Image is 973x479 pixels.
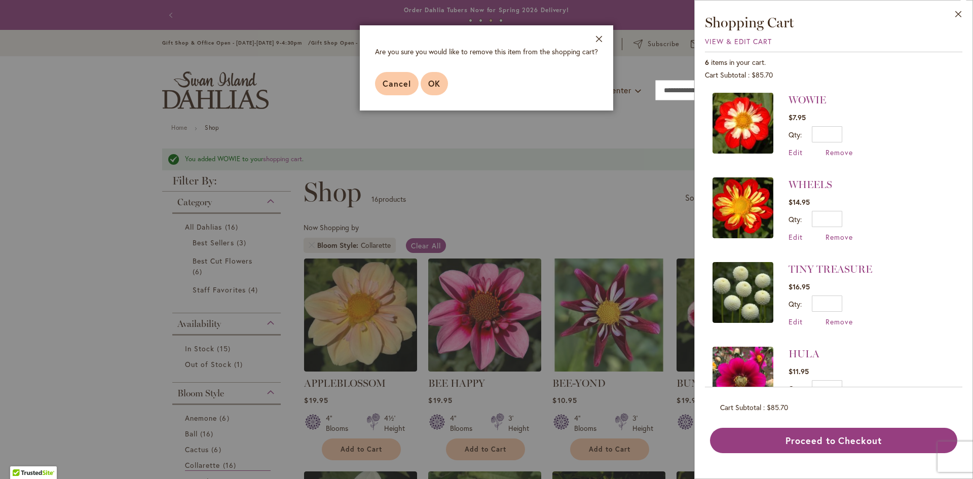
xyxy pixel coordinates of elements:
[789,282,810,291] span: $16.95
[710,428,957,453] button: Proceed to Checkout
[789,197,810,207] span: $14.95
[789,384,802,393] label: Qty
[375,72,419,95] button: Cancel
[789,232,803,242] a: Edit
[428,78,440,89] span: OK
[713,262,773,326] a: TINY TREASURE
[752,70,773,80] span: $85.70
[713,93,773,157] a: WOWIE
[713,177,773,242] a: WHEELS
[789,178,832,191] a: WHEELS
[789,94,826,106] a: WOWIE
[713,177,773,238] img: WHEELS
[789,148,803,157] a: Edit
[713,347,773,408] img: HULA
[713,93,773,154] img: WOWIE
[705,70,746,80] span: Cart Subtotal
[705,36,772,46] a: View & Edit Cart
[826,317,853,326] a: Remove
[8,443,36,471] iframe: Launch Accessibility Center
[789,366,809,376] span: $11.95
[713,262,773,323] img: TINY TREASURE
[375,47,598,57] div: Are you sure you would like to remove this item from the shopping cart?
[789,113,806,122] span: $7.95
[789,130,802,139] label: Qty
[789,299,802,309] label: Qty
[767,402,788,412] span: $85.70
[720,402,761,412] span: Cart Subtotal
[711,57,766,67] span: items in your cart.
[421,72,448,95] button: OK
[789,317,803,326] a: Edit
[383,78,411,89] span: Cancel
[789,214,802,224] label: Qty
[826,148,853,157] a: Remove
[789,348,819,360] a: HULA
[789,263,872,275] a: TINY TREASURE
[826,232,853,242] a: Remove
[705,57,709,67] span: 6
[713,347,773,411] a: HULA
[705,14,794,31] span: Shopping Cart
